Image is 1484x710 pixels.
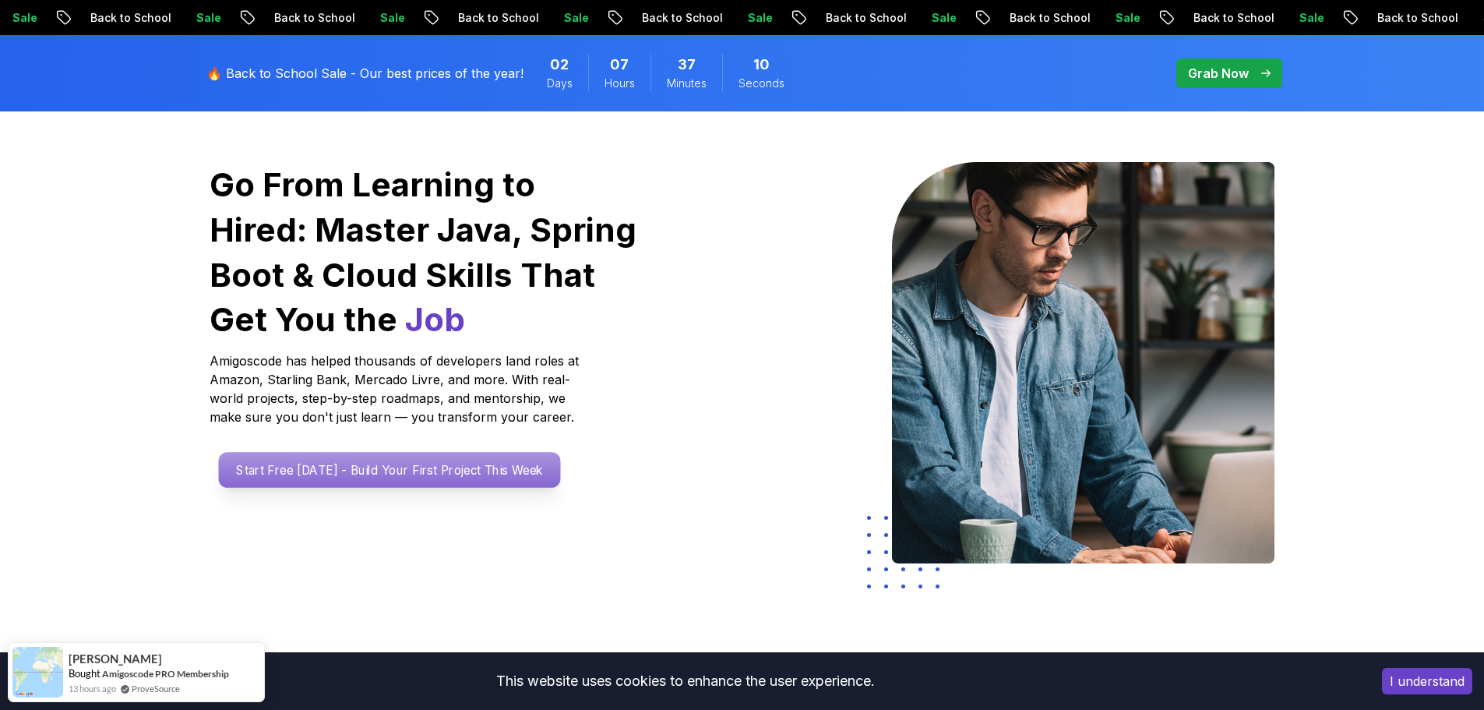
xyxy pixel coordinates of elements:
span: Minutes [667,76,707,91]
p: Amigoscode has helped thousands of developers land roles at Amazon, Starling Bank, Mercado Livre,... [210,351,583,426]
span: Hours [605,76,635,91]
span: Days [547,76,573,91]
p: Back to School [628,10,734,26]
p: Sale [182,10,232,26]
p: Back to School [260,10,366,26]
img: provesource social proof notification image [12,647,63,698]
p: Back to School [1179,10,1285,26]
p: Sale [734,10,784,26]
span: 2 Days [550,54,569,76]
p: Back to School [1363,10,1469,26]
button: Accept cookies [1382,668,1472,694]
span: Job [405,299,465,339]
a: Start Free [DATE] - Build Your First Project This Week [218,452,560,488]
p: Sale [1285,10,1335,26]
p: Back to School [76,10,182,26]
p: Grab Now [1188,64,1249,83]
p: Sale [918,10,968,26]
p: Sale [550,10,600,26]
p: Sale [1102,10,1151,26]
span: 13 hours ago [69,682,116,695]
img: hero [892,162,1274,563]
span: Bought [69,667,100,680]
a: Amigoscode PRO Membership [102,668,229,680]
p: Back to School [996,10,1102,26]
a: ProveSource [132,682,180,695]
span: 10 Seconds [753,54,770,76]
h1: Go From Learning to Hired: Master Java, Spring Boot & Cloud Skills That Get You the [210,162,639,342]
div: This website uses cookies to enhance the user experience. [12,664,1359,698]
span: 37 Minutes [678,54,696,76]
p: Back to School [444,10,550,26]
p: Sale [366,10,416,26]
span: [PERSON_NAME] [69,652,162,666]
span: 7 Hours [610,54,629,76]
p: Back to School [812,10,918,26]
p: 🔥 Back to School Sale - Our best prices of the year! [206,64,523,83]
span: Seconds [738,76,784,91]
